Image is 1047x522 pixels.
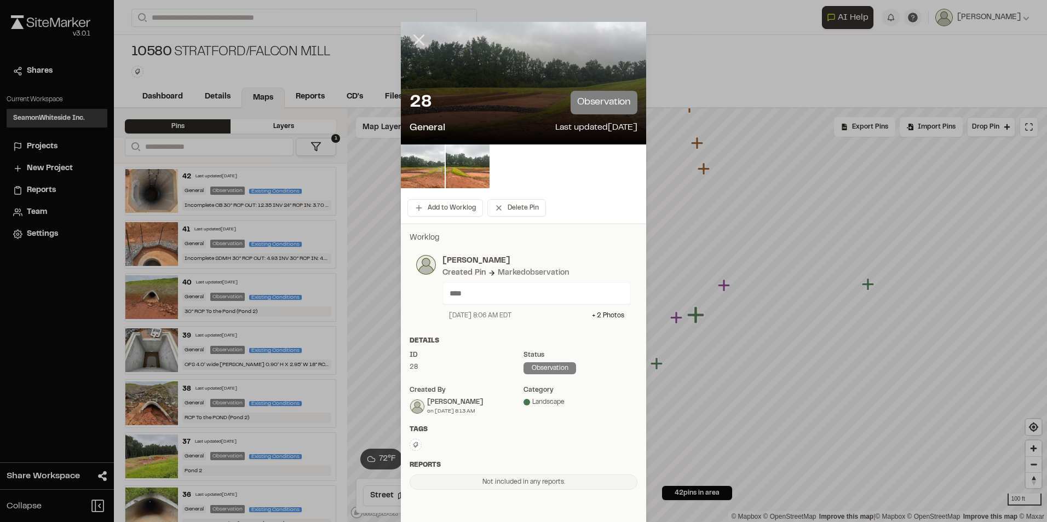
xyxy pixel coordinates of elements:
[416,255,436,275] img: photo
[410,92,431,114] p: 28
[410,362,523,372] div: 28
[427,397,483,407] div: [PERSON_NAME]
[523,397,637,407] div: Landscape
[410,474,637,490] div: Not included in any reports.
[410,350,523,360] div: ID
[427,407,483,415] div: on [DATE] 8:13 AM
[410,399,424,414] img: Will Tate
[571,91,637,114] p: observation
[523,385,637,395] div: category
[410,336,637,346] div: Details
[592,311,624,321] div: + 2 Photo s
[410,385,523,395] div: Created by
[410,121,445,136] p: General
[410,232,637,244] p: Worklog
[407,199,483,217] button: Add to Worklog
[410,425,637,434] div: Tags
[449,311,511,321] div: [DATE] 8:06 AM EDT
[442,255,631,267] p: [PERSON_NAME]
[410,460,637,470] div: Reports
[442,267,486,279] div: Created Pin
[446,144,490,188] img: file
[523,350,637,360] div: Status
[401,144,445,188] img: file
[498,267,569,279] div: Marked observation
[555,121,637,136] p: Last updated [DATE]
[487,199,546,217] button: Delete Pin
[410,439,422,451] button: Edit Tags
[523,362,576,374] div: observation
